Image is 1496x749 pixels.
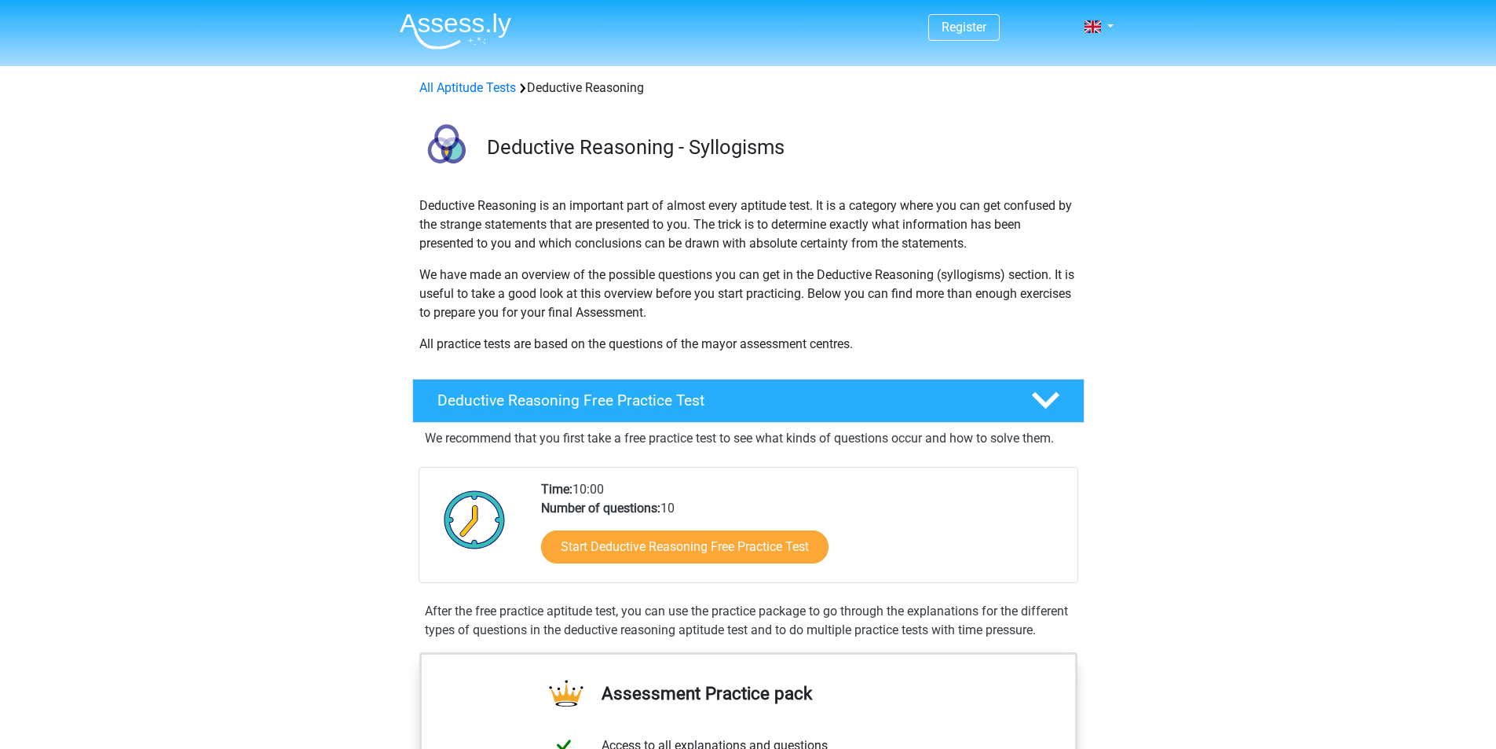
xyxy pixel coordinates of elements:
[541,482,572,497] b: Time:
[413,116,480,183] img: deductive reasoning
[425,429,1072,448] p: We recommend that you first take a free practice test to see what kinds of questions occur and ho...
[541,531,828,564] a: Start Deductive Reasoning Free Practice Test
[400,13,511,50] img: Assessly
[406,379,1091,423] a: Deductive Reasoning Free Practice Test
[419,602,1078,640] div: After the free practice aptitude test, you can use the practice package to go through the explana...
[437,391,1006,409] h4: Deductive Reasoning Free Practice Test
[529,480,1077,582] div: 10:00 10
[541,501,660,516] b: Number of questions:
[419,266,1077,322] p: We have made an overview of the possible questions you can get in the Deductive Reasoning (syllog...
[413,79,1084,97] div: Deductive Reasoning
[487,135,1072,160] h3: Deductive Reasoning - Syllogisms
[419,196,1077,253] p: Deductive Reasoning is an important part of almost every aptitude test. It is a category where yo...
[942,20,986,35] a: Register
[435,480,514,559] img: Clock
[419,335,1077,354] p: All practice tests are based on the questions of the mayor assessment centres.
[419,80,516,95] a: All Aptitude Tests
